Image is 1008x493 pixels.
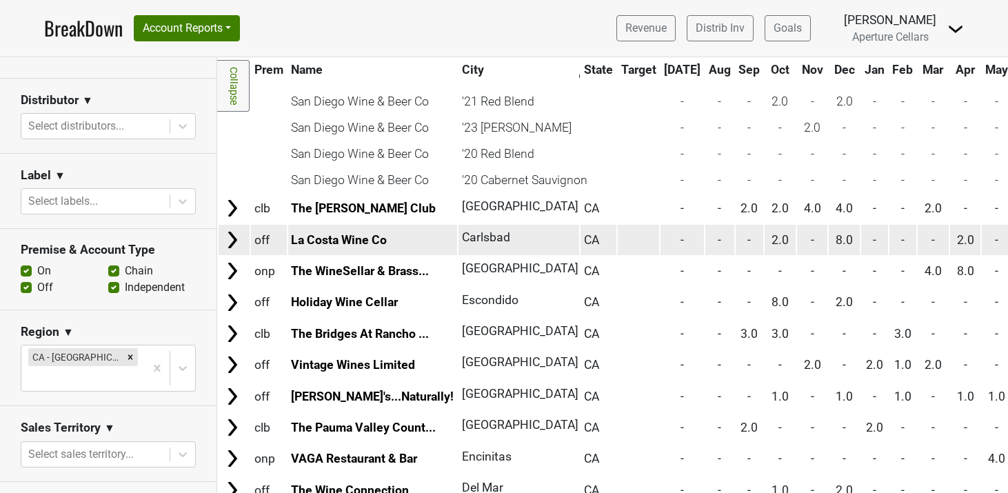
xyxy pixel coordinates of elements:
[288,89,458,114] td: San Diego Wine & Beer Co
[222,230,243,250] img: Arrow right
[718,390,721,403] span: -
[988,452,1005,465] span: 4.0
[705,89,734,114] td: -
[21,93,79,108] h3: Distributor
[931,421,935,434] span: -
[843,264,846,278] span: -
[681,264,684,278] span: -
[291,327,429,341] a: The Bridges At Rancho ...
[681,327,684,341] span: -
[889,168,917,192] td: -
[222,386,243,407] img: Arrow right
[681,233,684,247] span: -
[705,141,734,166] td: -
[125,279,185,296] label: Independent
[82,92,93,109] span: ▼
[21,243,196,257] h3: Premise & Account Type
[458,168,579,192] td: '20 Cabernet Sauvignon
[21,168,51,183] h3: Label
[931,327,935,341] span: -
[957,233,974,247] span: 2.0
[797,168,828,192] td: -
[584,264,599,278] span: CA
[584,295,599,309] span: CA
[104,420,115,436] span: ▼
[797,89,828,114] td: -
[63,324,74,341] span: ▼
[21,325,59,339] h3: Region
[918,89,949,114] td: -
[681,295,684,309] span: -
[584,358,599,372] span: CA
[222,448,243,469] img: Arrow right
[254,63,283,77] span: Prem
[134,15,240,41] button: Account Reports
[291,233,387,247] a: La Costa Wine Co
[740,201,758,215] span: 2.0
[462,418,578,432] span: [GEOGRAPHIC_DATA]
[718,358,721,372] span: -
[995,201,998,215] span: -
[28,348,123,366] div: CA - [GEOGRAPHIC_DATA]
[251,288,287,317] td: off
[251,381,287,411] td: off
[843,421,846,434] span: -
[901,295,905,309] span: -
[291,452,417,465] a: VAGA Restaurant & Bar
[957,264,974,278] span: 8.0
[950,115,981,140] td: -
[681,452,684,465] span: -
[291,390,454,403] a: [PERSON_NAME]'s...Naturally!
[681,358,684,372] span: -
[718,264,721,278] span: -
[861,141,888,166] td: -
[747,233,751,247] span: -
[901,264,905,278] span: -
[736,89,764,114] td: -
[873,327,876,341] span: -
[772,295,789,309] span: 8.0
[718,327,721,341] span: -
[950,168,981,192] td: -
[964,421,967,434] span: -
[925,358,942,372] span: 2.0
[797,57,828,82] th: Nov: activate to sort column ascending
[736,168,764,192] td: -
[836,295,853,309] span: 2.0
[291,295,398,309] a: Holiday Wine Cellar
[765,168,796,192] td: -
[873,233,876,247] span: -
[843,452,846,465] span: -
[123,348,138,366] div: Remove CA - San Diego Area
[222,323,243,344] img: Arrow right
[995,295,998,309] span: -
[718,201,721,215] span: -
[681,390,684,403] span: -
[811,233,814,247] span: -
[772,390,789,403] span: 1.0
[251,57,287,82] th: Prem: activate to sort column ascending
[836,201,853,215] span: 4.0
[947,21,964,37] img: Dropdown Menu
[661,141,704,166] td: -
[616,15,676,41] a: Revenue
[222,261,243,281] img: Arrow right
[291,63,323,77] span: Name
[291,264,429,278] a: The WineSellar & Brass...
[950,141,981,166] td: -
[54,168,65,184] span: ▼
[21,421,101,435] h3: Sales Territory
[462,387,578,401] span: [GEOGRAPHIC_DATA]
[797,141,828,166] td: -
[804,358,821,372] span: 2.0
[736,141,764,166] td: -
[861,57,888,82] th: Jan: activate to sort column ascending
[829,168,860,192] td: -
[918,168,949,192] td: -
[964,452,967,465] span: -
[458,115,579,140] td: '23 [PERSON_NAME]
[918,57,949,82] th: Mar: activate to sort column ascending
[995,233,998,247] span: -
[861,89,888,114] td: -
[288,115,458,140] td: San Diego Wine & Beer Co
